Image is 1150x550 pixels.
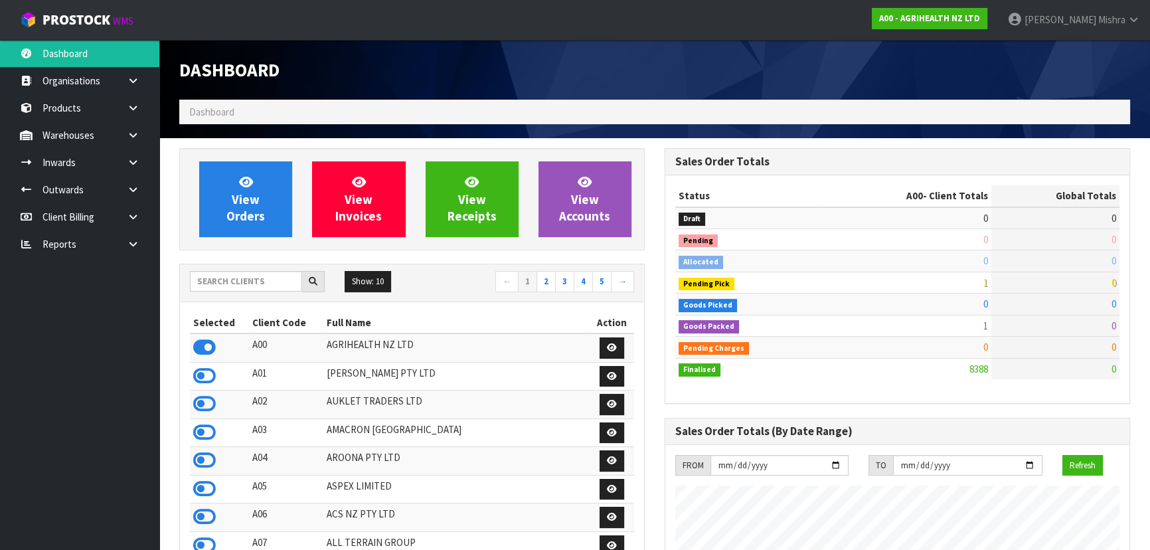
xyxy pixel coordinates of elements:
td: A01 [249,362,323,391]
span: 0 [1111,298,1116,310]
span: 0 [983,341,988,353]
span: Goods Picked [679,299,737,312]
a: → [611,271,634,292]
td: ASPEX LIMITED [323,475,590,504]
span: 1 [983,276,988,289]
td: A00 [249,333,323,362]
span: 0 [983,233,988,246]
span: 1 [983,320,988,332]
a: ViewReceipts [426,161,519,237]
span: Pending Charges [679,342,749,355]
h3: Sales Order Totals [675,155,1119,168]
div: FROM [675,455,710,476]
th: Action [590,312,634,333]
span: 0 [1111,212,1116,225]
td: A04 [249,447,323,476]
span: View Invoices [335,174,382,224]
span: 0 [983,254,988,267]
td: A05 [249,475,323,504]
td: AMACRON [GEOGRAPHIC_DATA] [323,418,590,447]
span: View Accounts [559,174,610,224]
input: Search clients [190,271,302,292]
span: ProStock [42,11,110,29]
span: 0 [983,298,988,310]
span: 0 [1111,341,1116,353]
img: cube-alt.png [20,11,37,28]
td: AUKLET TRADERS LTD [323,391,590,419]
span: [PERSON_NAME] [1025,13,1096,26]
a: ViewOrders [199,161,292,237]
span: View Receipts [448,174,497,224]
td: AROONA PTY LTD [323,447,590,476]
span: Dashboard [179,58,280,81]
td: AGRIHEALTH NZ LTD [323,333,590,362]
button: Refresh [1062,455,1103,476]
th: Client Code [249,312,323,333]
span: 8388 [969,363,988,375]
td: A02 [249,391,323,419]
span: 0 [1111,320,1116,332]
span: Pending [679,234,718,248]
span: Dashboard [189,106,234,118]
h3: Sales Order Totals (By Date Range) [675,425,1119,438]
td: ACS NZ PTY LTD [323,504,590,532]
span: Mishra [1098,13,1125,26]
div: TO [868,455,893,476]
span: 0 [1111,254,1116,267]
small: WMS [113,15,133,27]
span: Allocated [679,256,723,269]
a: ViewInvoices [312,161,405,237]
a: 2 [536,271,556,292]
span: 0 [1111,363,1116,375]
th: Status [675,185,822,207]
span: 0 [1111,276,1116,289]
a: ViewAccounts [538,161,631,237]
button: Show: 10 [345,271,391,292]
td: A03 [249,418,323,447]
td: A06 [249,504,323,532]
nav: Page navigation [422,271,635,294]
th: Selected [190,312,249,333]
span: 0 [983,212,988,225]
th: Global Totals [991,185,1119,207]
span: A00 [906,189,923,202]
span: Goods Packed [679,320,739,333]
a: 4 [574,271,593,292]
span: 0 [1111,233,1116,246]
a: 1 [518,271,537,292]
span: Draft [679,213,705,226]
a: A00 - AGRIHEALTH NZ LTD [872,8,987,29]
span: View Orders [226,174,265,224]
a: 5 [592,271,612,292]
span: Finalised [679,363,720,377]
th: - Client Totals [822,185,991,207]
strong: A00 - AGRIHEALTH NZ LTD [879,13,980,24]
td: [PERSON_NAME] PTY LTD [323,362,590,391]
span: Pending Pick [679,278,734,291]
th: Full Name [323,312,590,333]
a: ← [495,271,519,292]
a: 3 [555,271,574,292]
